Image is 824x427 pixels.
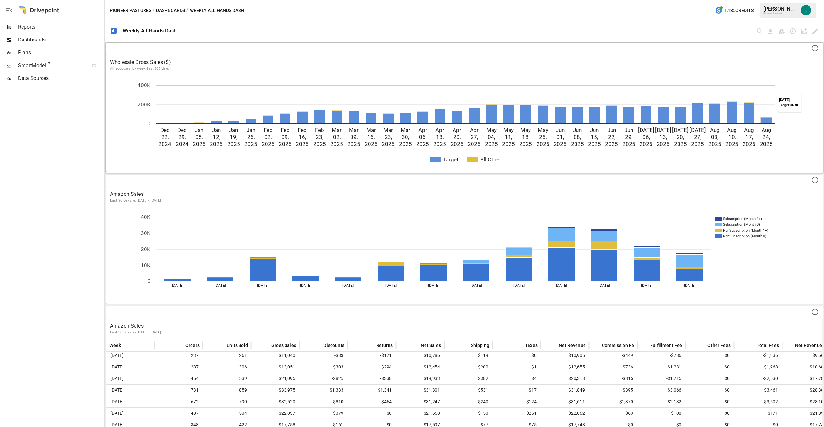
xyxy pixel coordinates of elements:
[399,385,441,396] span: $31,301
[592,408,634,419] span: -$63
[641,408,682,419] span: -$108
[447,350,489,361] span: $119
[556,127,565,133] text: Jun
[447,385,489,396] span: $531
[505,134,512,140] text: 11,
[737,361,779,373] span: -$1,968
[109,350,125,361] span: [DATE]
[333,134,341,140] text: 02,
[737,350,779,361] span: -$1,236
[122,341,131,350] button: Sort
[538,127,548,133] text: May
[206,350,248,361] span: 261
[254,385,296,396] span: $33,975
[106,207,818,304] svg: A chart.
[453,134,461,140] text: 20,
[402,134,409,140] text: 30,
[684,283,695,288] text: [DATE]
[468,141,481,147] text: 2025
[141,214,151,220] text: 40K
[227,141,240,147] text: 2025
[332,127,342,133] text: Mar
[556,283,567,288] text: [DATE]
[342,283,354,288] text: [DATE]
[520,127,531,133] text: May
[46,61,51,69] span: ™
[502,141,515,147] text: 2025
[592,350,634,361] span: -$449
[316,134,323,140] text: 23,
[206,373,248,384] span: 539
[212,127,221,133] text: Jan
[789,28,797,35] button: Schedule dashboard
[351,385,393,396] span: -$1,341
[300,283,311,288] text: [DATE]
[763,6,797,12] div: [PERSON_NAME]
[110,190,819,198] p: Amazon Sales
[496,350,538,361] span: $0
[591,134,598,140] text: 15,
[314,341,323,350] button: Sort
[588,141,601,147] text: 2025
[110,66,819,71] p: All accounts, by week, last 365 days
[689,385,731,396] span: $0
[757,342,779,349] span: Total Fees
[110,322,819,330] p: Amazon Sales
[399,408,441,419] span: $21,658
[638,127,654,133] text: [DATE]
[607,127,616,133] text: Jun
[592,385,634,396] span: -$395
[801,5,811,15] img: Jacob Brighton
[724,6,754,14] span: 1,135 Credits
[642,134,650,140] text: 06,
[712,5,756,16] button: 1,135Credits
[689,350,731,361] span: $0
[110,330,819,335] p: Last 90 Days vs [DATE] - [DATE]
[299,134,306,140] text: 16,
[471,134,478,140] text: 27,
[385,283,397,288] text: [DATE]
[785,341,794,350] button: Sort
[592,341,601,350] button: Sort
[559,342,586,349] span: Net Revenue
[496,408,538,419] span: $251
[351,408,393,419] span: $0
[605,141,618,147] text: 2025
[745,134,753,140] text: 17,
[496,361,538,373] span: $1
[195,134,203,140] text: 05,
[210,141,223,147] text: 2025
[382,141,395,147] text: 2025
[385,134,392,140] text: 23,
[349,127,359,133] text: Mar
[689,373,731,384] span: $0
[109,385,125,396] span: [DATE]
[141,262,151,268] text: 10K
[172,283,183,288] text: [DATE]
[109,373,125,384] span: [DATE]
[485,141,498,147] text: 2025
[247,134,255,140] text: 26,
[544,350,586,361] span: $10,905
[471,342,489,349] span: Shipping
[723,217,762,221] text: Subscription (Month 1+)
[254,396,296,407] span: $32,520
[691,141,704,147] text: 2025
[755,28,763,35] button: View documentation
[106,76,818,172] svg: A chart.
[623,141,635,147] text: 2025
[303,408,344,419] span: -$379
[399,361,441,373] span: $12,454
[743,141,755,147] text: 2025
[18,62,85,69] span: SmartModel
[655,127,671,133] text: [DATE]
[515,341,524,350] button: Sort
[447,373,489,384] span: $382
[433,141,446,147] text: 2025
[737,373,779,384] span: -$2,530
[217,341,226,350] button: Sort
[158,141,171,147] text: 2024
[723,228,768,232] text: NonSubscription (Month 1+)
[416,141,429,147] text: 2025
[347,141,360,147] text: 2025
